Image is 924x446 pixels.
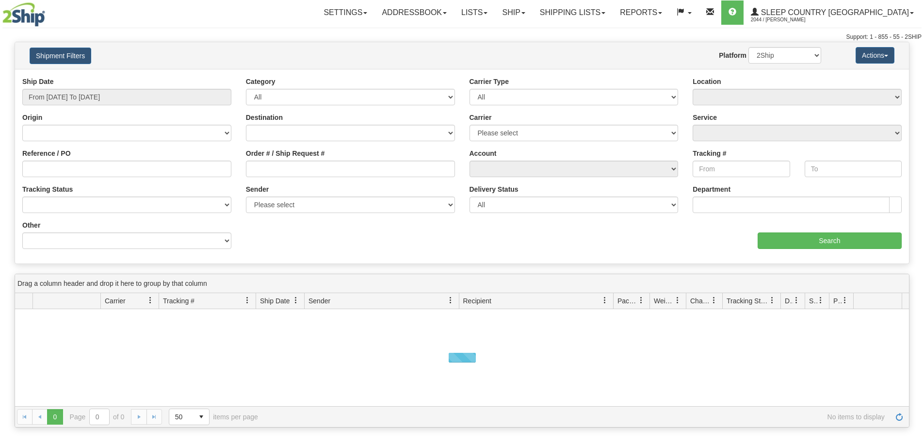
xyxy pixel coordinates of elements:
span: Carrier [105,296,126,306]
div: grid grouping header [15,274,909,293]
span: Tracking # [163,296,195,306]
a: Delivery Status filter column settings [788,292,805,309]
a: Tracking Status filter column settings [764,292,780,309]
input: To [805,161,902,177]
div: Support: 1 - 855 - 55 - 2SHIP [2,33,922,41]
span: Recipient [463,296,491,306]
label: Order # / Ship Request # [246,149,325,158]
span: Shipment Issues [809,296,817,306]
label: Carrier Type [470,77,509,86]
a: Tracking # filter column settings [239,292,256,309]
a: Addressbook [374,0,454,25]
span: Ship Date [260,296,290,306]
a: Pickup Status filter column settings [837,292,853,309]
a: Sleep Country [GEOGRAPHIC_DATA] 2044 / [PERSON_NAME] [744,0,921,25]
span: 50 [175,412,188,422]
a: Shipping lists [533,0,613,25]
span: Page sizes drop down [169,409,210,425]
a: Weight filter column settings [669,292,686,309]
a: Charge filter column settings [706,292,722,309]
label: Platform [719,50,746,60]
label: Destination [246,113,283,122]
label: Delivery Status [470,184,519,194]
label: Carrier [470,113,492,122]
span: Charge [690,296,711,306]
label: Account [470,149,497,158]
span: Tracking Status [727,296,769,306]
label: Category [246,77,276,86]
label: Other [22,220,40,230]
input: From [693,161,790,177]
span: Delivery Status [785,296,793,306]
a: Shipment Issues filter column settings [812,292,829,309]
label: Tracking # [693,149,726,158]
span: Pickup Status [833,296,842,306]
a: Sender filter column settings [442,292,459,309]
a: Carrier filter column settings [142,292,159,309]
a: Packages filter column settings [633,292,649,309]
button: Shipment Filters [30,48,91,64]
span: select [194,409,209,425]
span: Sleep Country [GEOGRAPHIC_DATA] [759,8,909,17]
label: Ship Date [22,77,54,86]
span: Page 0 [47,409,63,425]
label: Reference / PO [22,149,71,158]
a: Recipient filter column settings [597,292,613,309]
span: Packages [617,296,638,306]
span: Weight [654,296,674,306]
a: Refresh [892,409,907,425]
a: Settings [316,0,374,25]
label: Sender [246,184,269,194]
img: logo2044.jpg [2,2,45,27]
span: Sender [308,296,330,306]
span: items per page [169,409,258,425]
input: Search [758,232,902,249]
label: Tracking Status [22,184,73,194]
span: No items to display [272,413,885,421]
label: Service [693,113,717,122]
iframe: chat widget [902,173,923,272]
button: Actions [856,47,894,64]
a: Ship Date filter column settings [288,292,304,309]
a: Reports [613,0,669,25]
label: Location [693,77,721,86]
a: Ship [495,0,532,25]
span: 2044 / [PERSON_NAME] [751,15,824,25]
span: Page of 0 [70,409,125,425]
label: Origin [22,113,42,122]
label: Department [693,184,730,194]
a: Lists [454,0,495,25]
